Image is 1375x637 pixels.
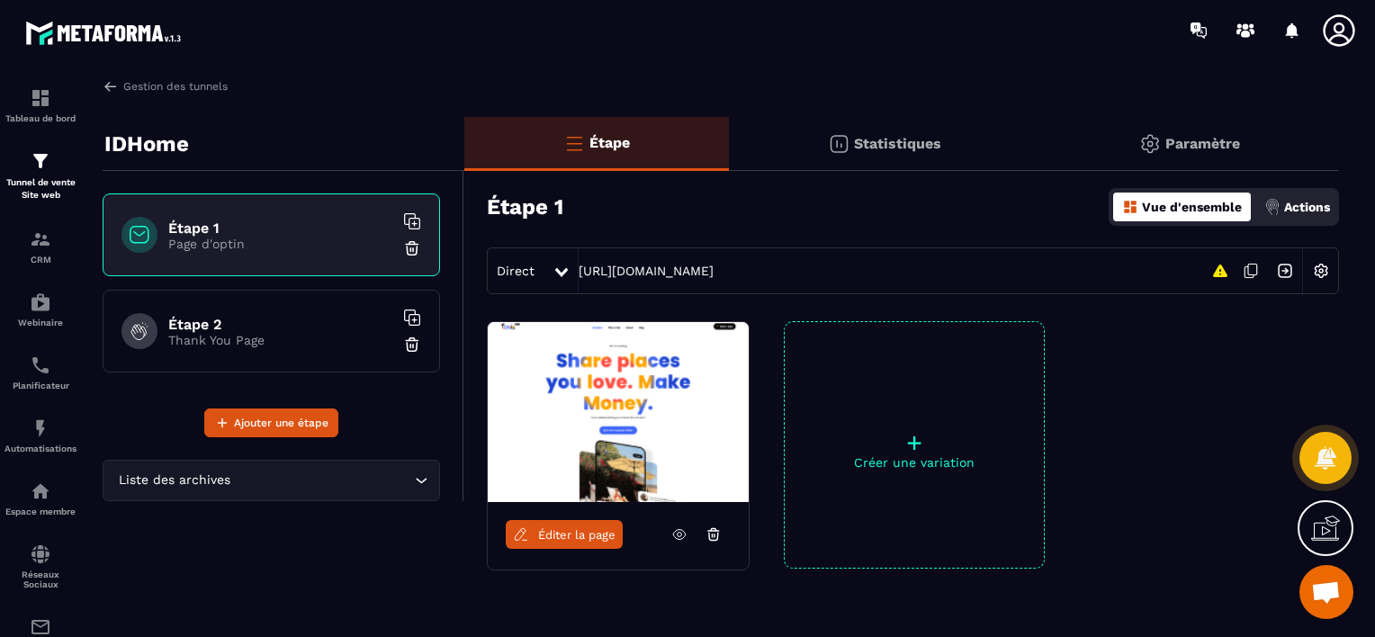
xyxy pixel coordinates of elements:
a: formationformationCRM [4,215,76,278]
span: Direct [497,264,535,278]
a: formationformationTunnel de vente Site web [4,137,76,215]
img: automations [30,480,51,502]
p: Tableau de bord [4,113,76,123]
div: Search for option [103,460,440,501]
h6: Étape 2 [168,316,393,333]
p: Espace membre [4,507,76,516]
h3: Étape 1 [487,194,563,220]
input: Search for option [234,471,410,490]
p: CRM [4,255,76,265]
img: formation [30,87,51,109]
img: stats.20deebd0.svg [828,133,849,155]
p: Actions [1284,200,1330,214]
img: bars-o.4a397970.svg [563,132,585,154]
a: formationformationTableau de bord [4,74,76,137]
h6: Étape 1 [168,220,393,237]
img: automations [30,292,51,313]
img: scheduler [30,354,51,376]
img: automations [30,417,51,439]
img: logo [25,16,187,49]
a: Gestion des tunnels [103,78,228,94]
p: Réseaux Sociaux [4,570,76,589]
p: Paramètre [1165,135,1240,152]
img: trash [403,239,421,257]
img: arrow-next.bcc2205e.svg [1268,254,1302,288]
img: setting-w.858f3a88.svg [1304,254,1338,288]
img: formation [30,150,51,172]
img: social-network [30,543,51,565]
span: Ajouter une étape [234,414,328,432]
a: [URL][DOMAIN_NAME] [579,264,714,278]
p: Étape [589,134,630,151]
a: social-networksocial-networkRéseaux Sociaux [4,530,76,603]
img: setting-gr.5f69749f.svg [1139,133,1161,155]
img: trash [403,336,421,354]
span: Éditer la page [538,528,616,542]
p: Automatisations [4,444,76,453]
span: Liste des archives [114,471,234,490]
img: actions.d6e523a2.png [1264,199,1281,215]
button: Ajouter une étape [204,408,338,437]
img: arrow [103,78,119,94]
div: Ouvrir le chat [1299,565,1353,619]
p: IDHome [104,126,189,162]
p: Créer une variation [785,455,1044,470]
a: Éditer la page [506,520,623,549]
img: dashboard-orange.40269519.svg [1122,199,1138,215]
p: Vue d'ensemble [1142,200,1242,214]
a: automationsautomationsAutomatisations [4,404,76,467]
p: + [785,430,1044,455]
img: image [488,322,749,502]
p: Statistiques [854,135,941,152]
p: Thank You Page [168,333,393,347]
img: formation [30,229,51,250]
p: Webinaire [4,318,76,327]
p: Tunnel de vente Site web [4,176,76,202]
a: automationsautomationsEspace membre [4,467,76,530]
a: automationsautomationsWebinaire [4,278,76,341]
p: Planificateur [4,381,76,390]
a: schedulerschedulerPlanificateur [4,341,76,404]
p: Page d'optin [168,237,393,251]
